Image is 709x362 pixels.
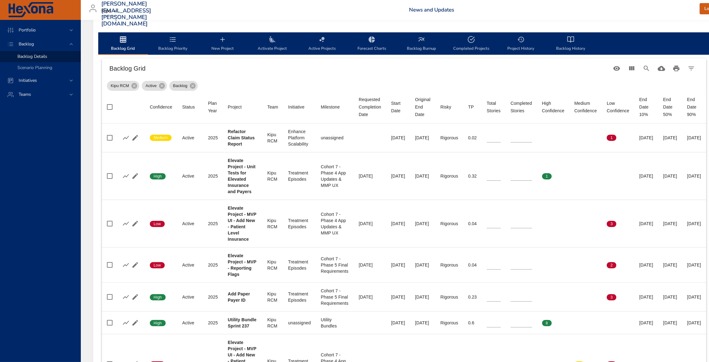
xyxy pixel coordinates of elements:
[687,294,701,300] div: [DATE]
[440,220,458,227] div: Rigorous
[511,100,532,114] div: Sort
[415,135,430,141] div: [DATE]
[639,96,653,118] div: End Date 10%
[321,288,349,306] div: Cohort 7 - Phase 5 Final Requirements
[102,36,144,52] span: Backlog Grid
[391,262,405,268] div: [DATE]
[301,36,343,52] span: Active Projects
[542,320,552,326] span: 8
[574,221,584,227] span: 0
[639,173,653,179] div: [DATE]
[511,100,532,114] div: Completed Stories
[624,61,639,76] button: View Columns
[267,103,278,111] div: Sort
[359,96,381,118] div: Requested Completion Date
[487,100,501,114] div: Total Stories
[182,220,198,227] div: Active
[468,320,477,326] div: 0.6
[574,135,584,141] span: 0
[440,294,458,300] div: Rigorous
[542,135,552,141] span: 0
[468,262,477,268] div: 0.04
[468,103,477,111] span: TP
[228,103,257,111] span: Project
[267,217,278,230] div: Kipu RCM
[267,291,278,303] div: Kipu RCM
[639,294,653,300] div: [DATE]
[542,100,564,114] div: Sort
[288,320,311,326] div: unassigned
[500,36,542,52] span: Project History
[182,103,198,111] span: Status
[450,36,492,52] span: Completed Projects
[663,262,677,268] div: [DATE]
[663,320,677,326] div: [DATE]
[102,58,706,78] div: Table Toolbar
[182,262,198,268] div: Active
[400,36,443,52] span: Backlog Burnup
[687,96,701,118] div: End Date 90%
[182,103,195,111] div: Status
[228,129,255,146] b: Refactor Claim Status Report
[228,158,256,194] b: Elevate Project - Unit Tests for Elevated Insurance and Payers
[150,262,165,268] span: Low
[542,221,552,227] span: 0
[468,135,477,141] div: 0.02
[607,174,616,179] span: 0
[267,132,278,144] div: Kipu RCM
[228,317,256,328] b: Utility Bundle Sprint 237
[415,96,430,118] div: Sort
[415,96,430,118] div: Original End Date
[687,262,701,268] div: [DATE]
[208,135,218,141] div: 2025
[251,36,293,52] span: Activate Project
[131,260,140,270] button: Edit Project Details
[359,220,381,227] div: [DATE]
[150,221,165,227] span: Low
[351,36,393,52] span: Forecast Charts
[391,135,405,141] div: [DATE]
[607,320,616,326] span: 0
[121,292,131,302] button: Show Burnup
[550,36,592,52] span: Backlog History
[574,262,584,268] span: 0
[684,61,699,76] button: Filter Table
[107,81,139,91] div: Kipu RCM
[182,294,198,300] div: Active
[288,128,311,147] div: Enhance Platform Scalability
[609,61,624,76] button: Standard Views
[468,103,474,111] div: Sort
[267,170,278,182] div: Kipu RCM
[150,295,166,300] span: High
[14,41,39,47] span: Backlog
[131,171,140,181] button: Edit Project Details
[267,317,278,329] div: Kipu RCM
[542,262,552,268] span: 0
[574,100,597,114] span: Medium Confidence
[288,259,311,271] div: Treatment Episodes
[391,320,405,326] div: [DATE]
[182,103,195,111] div: Sort
[639,262,653,268] div: [DATE]
[359,294,381,300] div: [DATE]
[639,320,653,326] div: [DATE]
[440,103,458,111] span: Risky
[542,100,564,114] span: High Confidence
[152,36,194,52] span: Backlog Priority
[391,100,405,114] div: Start Date
[208,220,218,227] div: 2025
[288,103,311,111] span: Initiative
[228,291,250,303] b: Add Paper Payer ID
[639,220,653,227] div: [DATE]
[415,262,430,268] div: [DATE]
[607,295,616,300] span: 3
[150,135,172,141] span: Medium
[415,220,430,227] div: [DATE]
[142,83,160,89] span: Active
[208,100,218,114] div: Plan Year
[288,103,305,111] div: Sort
[321,164,349,188] div: Cohort 7 - Phase 4 App Updates & MMP UX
